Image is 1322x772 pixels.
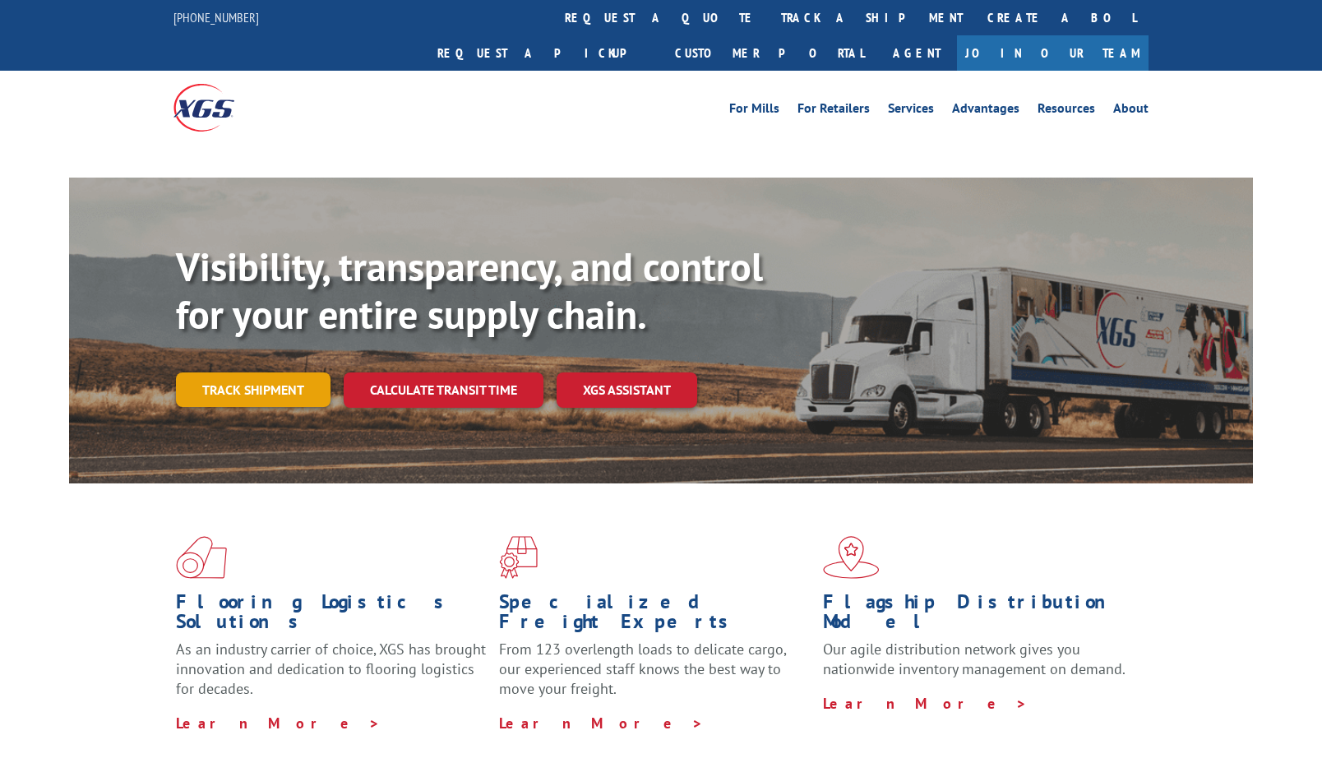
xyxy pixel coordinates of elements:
[425,35,663,71] a: Request a pickup
[663,35,876,71] a: Customer Portal
[499,714,704,733] a: Learn More >
[176,640,486,698] span: As an industry carrier of choice, XGS has brought innovation and dedication to flooring logistics...
[952,102,1019,120] a: Advantages
[797,102,870,120] a: For Retailers
[176,372,330,407] a: Track shipment
[876,35,957,71] a: Agent
[499,592,810,640] h1: Specialized Freight Experts
[176,536,227,579] img: xgs-icon-total-supply-chain-intelligence-red
[823,592,1134,640] h1: Flagship Distribution Model
[344,372,543,408] a: Calculate transit time
[557,372,697,408] a: XGS ASSISTANT
[823,640,1126,678] span: Our agile distribution network gives you nationwide inventory management on demand.
[176,714,381,733] a: Learn More >
[173,9,259,25] a: [PHONE_NUMBER]
[1113,102,1149,120] a: About
[176,592,487,640] h1: Flooring Logistics Solutions
[823,536,880,579] img: xgs-icon-flagship-distribution-model-red
[888,102,934,120] a: Services
[957,35,1149,71] a: Join Our Team
[1038,102,1095,120] a: Resources
[729,102,779,120] a: For Mills
[176,241,763,340] b: Visibility, transparency, and control for your entire supply chain.
[499,536,538,579] img: xgs-icon-focused-on-flooring-red
[823,694,1028,713] a: Learn More >
[499,640,810,713] p: From 123 overlength loads to delicate cargo, our experienced staff knows the best way to move you...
